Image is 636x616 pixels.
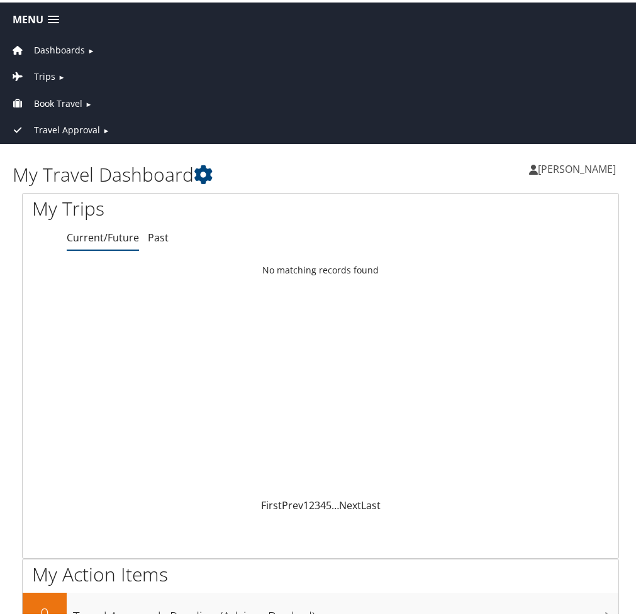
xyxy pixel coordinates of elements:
[315,496,320,510] a: 3
[261,496,282,510] a: First
[148,228,169,242] a: Past
[320,496,326,510] a: 4
[32,193,311,219] h1: My Trips
[23,559,618,585] h1: My Action Items
[282,496,303,510] a: Prev
[326,496,332,510] a: 5
[303,496,309,510] a: 1
[6,7,65,28] a: Menu
[309,496,315,510] a: 2
[103,123,109,133] span: ►
[34,67,55,81] span: Trips
[9,68,55,80] a: Trips
[13,11,43,23] span: Menu
[9,95,82,107] a: Book Travel
[9,121,100,133] a: Travel Approval
[9,41,85,53] a: Dashboards
[58,70,65,79] span: ►
[538,160,616,173] span: [PERSON_NAME]
[67,228,139,242] a: Current/Future
[87,43,94,53] span: ►
[23,256,618,279] td: No matching records found
[339,496,361,510] a: Next
[85,97,92,106] span: ►
[13,159,321,185] h1: My Travel Dashboard
[361,496,381,510] a: Last
[529,148,628,185] a: [PERSON_NAME]
[34,41,85,55] span: Dashboards
[34,94,82,108] span: Book Travel
[34,121,100,135] span: Travel Approval
[332,496,339,510] span: …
